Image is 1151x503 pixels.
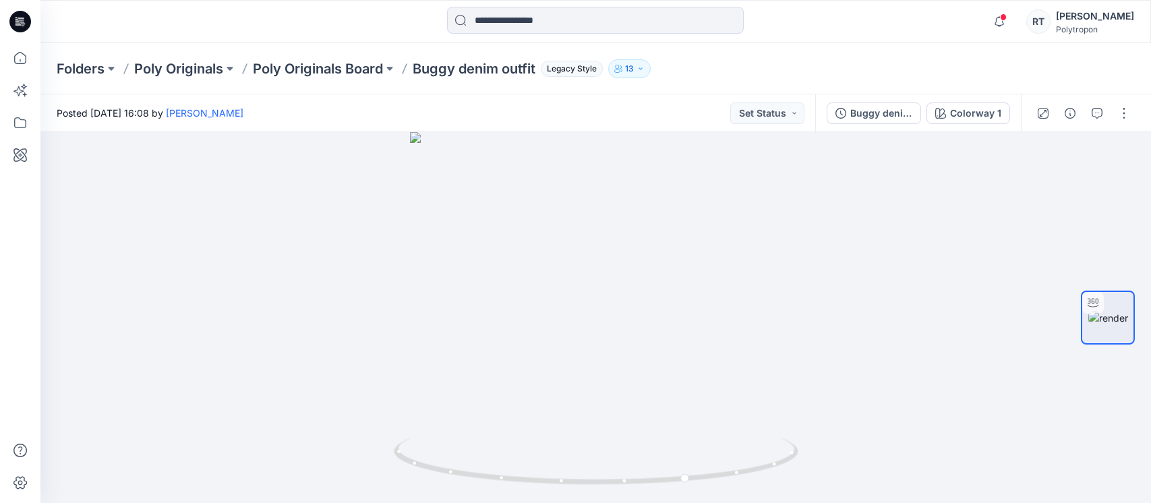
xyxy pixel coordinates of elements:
div: Buggy denim outfit [850,106,912,121]
div: RT [1026,9,1051,34]
p: Buggy denim outfit [413,59,535,78]
a: Folders [57,59,105,78]
button: Details [1059,102,1081,124]
span: Posted [DATE] 16:08 by [57,106,243,120]
button: Legacy Style [535,59,603,78]
a: [PERSON_NAME] [166,107,243,119]
div: [PERSON_NAME] [1056,8,1134,24]
div: Colorway 1 [950,106,1001,121]
button: Colorway 1 [926,102,1010,124]
button: 13 [608,59,651,78]
img: render [1088,311,1128,325]
span: Legacy Style [541,61,603,77]
p: 13 [625,61,634,76]
button: Buggy denim outfit [827,102,921,124]
a: Poly Originals Board [253,59,383,78]
div: Polytropon [1056,24,1134,34]
a: Poly Originals [134,59,223,78]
